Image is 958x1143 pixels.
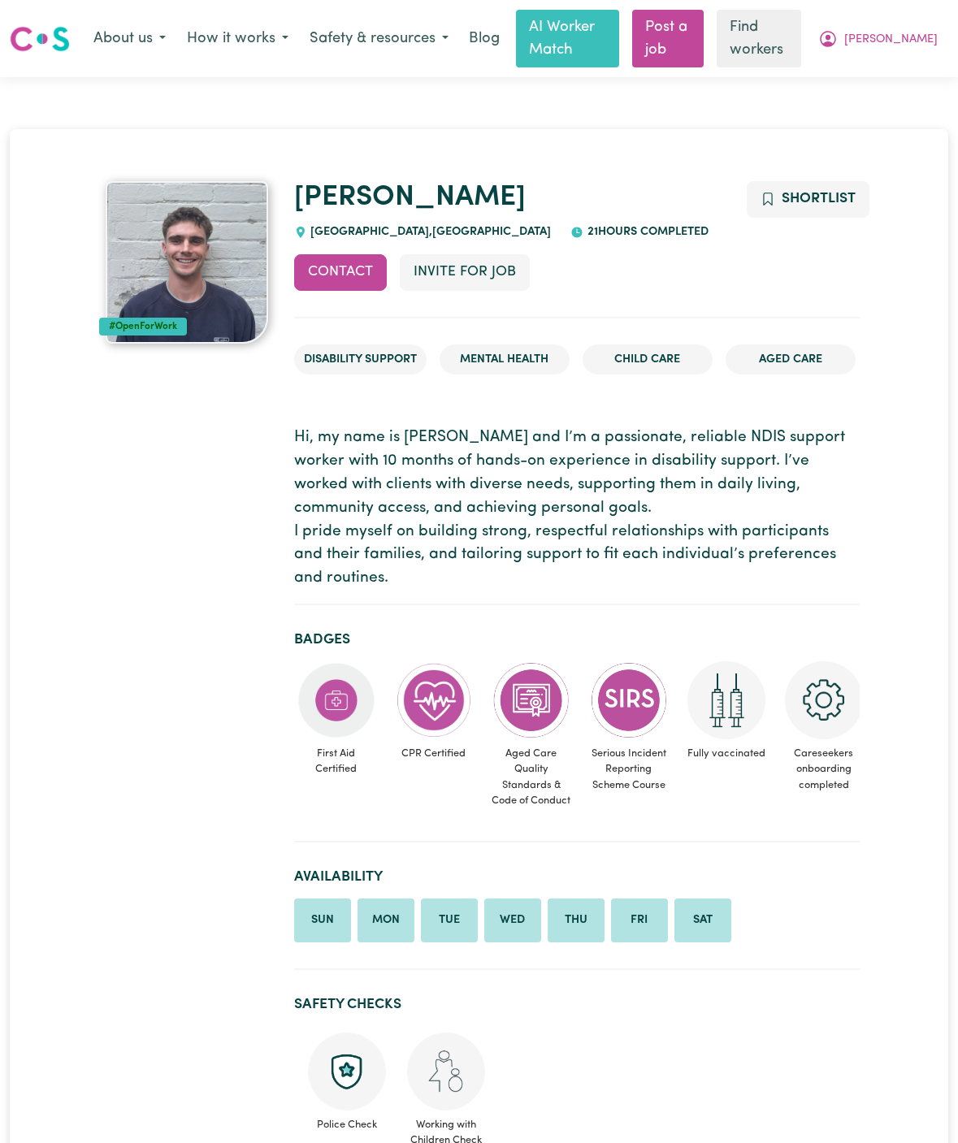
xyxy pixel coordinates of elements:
[726,344,856,375] li: Aged Care
[176,22,299,56] button: How it works
[844,31,938,49] span: [PERSON_NAME]
[808,22,948,56] button: My Account
[294,426,860,591] p: Hi, my name is [PERSON_NAME] and I’m a passionate, reliable NDIS support worker with 10 months of...
[785,661,863,739] img: CS Academy: Careseekers Onboarding course completed
[395,661,473,739] img: Care and support worker has completed CPR Certification
[684,739,769,768] span: Fully vaccinated
[294,254,387,290] button: Contact
[392,739,476,768] span: CPR Certified
[587,739,671,799] span: Serious Incident Reporting Scheme Course
[294,344,427,375] li: Disability Support
[717,10,801,67] a: Find workers
[459,21,509,57] a: Blog
[99,318,187,336] div: #OpenForWork
[307,1111,387,1132] span: Police Check
[10,24,70,54] img: Careseekers logo
[632,10,704,67] a: Post a job
[294,631,860,648] h2: Badges
[106,181,268,344] img: Vincent
[674,898,731,942] li: Available on Saturday
[421,898,478,942] li: Available on Tuesday
[492,661,570,739] img: CS Academy: Aged Care Quality Standards & Code of Conduct course completed
[583,344,713,375] li: Child care
[294,739,379,783] span: First Aid Certified
[611,898,668,942] li: Available on Friday
[294,996,860,1013] h2: Safety Checks
[99,181,275,344] a: Vincent's profile picture'#OpenForWork
[440,344,570,375] li: Mental Health
[400,254,530,290] button: Invite for Job
[83,22,176,56] button: About us
[583,226,709,238] span: 21 hours completed
[590,661,668,739] img: CS Academy: Serious Incident Reporting Scheme course completed
[687,661,765,739] img: Care and support worker has received 2 doses of COVID-19 vaccine
[782,739,866,799] span: Careseekers onboarding completed
[747,181,869,217] button: Add to shortlist
[548,898,605,942] li: Available on Thursday
[294,898,351,942] li: Available on Sunday
[294,184,526,212] a: [PERSON_NAME]
[299,22,459,56] button: Safety & resources
[358,898,414,942] li: Available on Monday
[307,226,552,238] span: [GEOGRAPHIC_DATA] , [GEOGRAPHIC_DATA]
[407,1033,485,1111] img: Working with children check
[782,192,856,206] span: Shortlist
[297,661,375,739] img: Care and support worker has completed First Aid Certification
[484,898,541,942] li: Available on Wednesday
[294,868,860,885] h2: Availability
[516,10,619,67] a: AI Worker Match
[308,1033,386,1111] img: Police check
[489,739,574,815] span: Aged Care Quality Standards & Code of Conduct
[10,20,70,58] a: Careseekers logo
